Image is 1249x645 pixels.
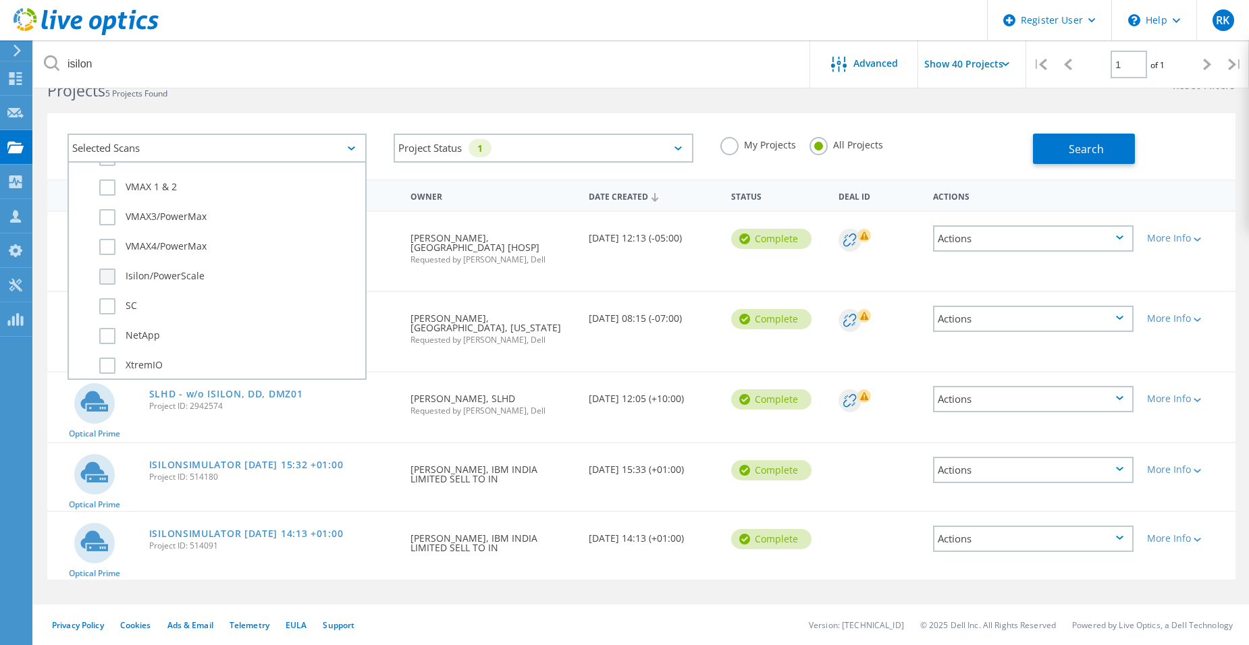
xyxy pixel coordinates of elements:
div: [PERSON_NAME], SLHD [404,372,582,428]
div: [DATE] 12:05 (+10:00) [582,372,724,417]
div: Actions [926,183,1140,208]
svg: \n [1128,14,1140,26]
div: [PERSON_NAME], [GEOGRAPHIC_DATA], [US_STATE] [404,292,582,358]
div: Complete [731,309,812,329]
span: Optical Prime [69,430,120,438]
div: [DATE] 14:13 (+01:00) [582,512,724,557]
div: Complete [731,529,812,549]
a: Support [323,619,354,631]
div: Actions [933,457,1134,483]
div: | [1026,40,1054,88]
a: Live Optics Dashboard [14,28,159,38]
div: [DATE] 12:13 (-05:00) [582,212,724,256]
span: Search [1069,142,1104,157]
span: Project ID: 514180 [149,473,397,481]
a: Privacy Policy [52,619,104,631]
div: Actions [933,225,1134,252]
a: Telemetry [230,619,269,631]
div: More Info [1147,314,1229,323]
div: [DATE] 08:15 (-07:00) [582,292,724,337]
a: Ads & Email [167,619,213,631]
span: Optical Prime [69,569,120,578]
div: Actions [933,526,1134,552]
span: Project ID: 2942574 [149,402,397,410]
span: Requested by [PERSON_NAME], Dell [410,336,575,344]
a: ISILONSIMULATOR [DATE] 14:13 +01:00 [149,529,344,538]
label: XtremIO [99,358,358,374]
div: [PERSON_NAME], IBM INDIA LIMITED SELL TO IN [404,512,582,566]
span: Requested by [PERSON_NAME], Dell [410,407,575,415]
div: Status [724,183,831,208]
div: Complete [731,460,812,480]
div: Project Status [394,134,693,163]
div: Deal Id [832,183,927,208]
span: Requested by [PERSON_NAME], Dell [410,256,575,264]
label: Isilon/PowerScale [99,269,358,285]
div: Actions [933,306,1134,332]
li: Version: [TECHNICAL_ID] [809,619,904,631]
label: My Projects [720,137,796,150]
div: Actions [933,386,1134,412]
label: All Projects [809,137,883,150]
span: Advanced [853,59,898,68]
div: | [1221,40,1249,88]
div: More Info [1147,394,1229,403]
div: Date Created [582,183,724,208]
li: © 2025 Dell Inc. All Rights Reserved [920,619,1056,631]
a: Cookies [120,619,151,631]
div: More Info [1147,534,1229,543]
div: 1 [469,139,491,157]
div: Complete [731,229,812,249]
div: [DATE] 15:33 (+01:00) [582,443,724,488]
label: SC [99,298,358,314]
div: [PERSON_NAME], IBM INDIA LIMITED SELL TO IN [404,443,582,497]
input: Search projects by name, owner, ID, company, etc [34,40,811,88]
a: ISILONSIMULATOR [DATE] 15:32 +01:00 [149,460,344,470]
span: Project ID: 514091 [149,542,397,550]
span: Optical Prime [69,501,120,509]
a: EULA [286,619,307,631]
div: Selected Scans [68,134,367,163]
div: More Info [1147,465,1229,474]
li: Powered by Live Optics, a Dell Technology [1072,619,1233,631]
span: of 1 [1150,59,1165,71]
div: [PERSON_NAME], [GEOGRAPHIC_DATA] [HOSP] [404,212,582,277]
div: Owner [404,183,582,208]
label: VMAX4/PowerMax [99,239,358,255]
div: Complete [731,389,812,410]
span: RK [1216,15,1229,26]
span: 5 Projects Found [105,88,167,99]
div: More Info [1147,233,1229,243]
label: NetApp [99,328,358,344]
a: SLHD - w/o ISILON, DD, DMZ01 [149,389,303,399]
label: VMAX 1 & 2 [99,179,358,196]
button: Search [1033,134,1135,164]
label: VMAX3/PowerMax [99,209,358,225]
